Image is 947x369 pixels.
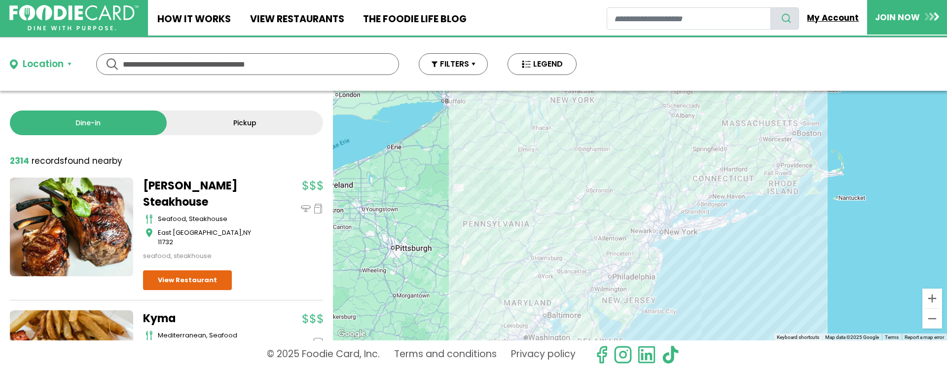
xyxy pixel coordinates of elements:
[335,328,368,340] a: Open this area in Google Maps (opens a new window)
[32,155,64,167] span: records
[10,155,29,167] strong: 2314
[885,334,899,340] a: Terms
[143,178,266,210] a: [PERSON_NAME] Steakhouse
[301,204,311,214] img: dinein_icon.svg
[10,57,72,72] button: Location
[143,310,266,327] a: Kyma
[637,345,656,364] img: linkedin.svg
[661,345,680,364] img: tiktok.svg
[158,228,242,237] span: East [GEOGRAPHIC_DATA]
[799,7,867,29] a: My Account
[158,331,266,340] div: mediterranean, seafood
[825,334,879,340] span: Map data ©2025 Google
[146,228,153,238] img: map_icon.svg
[267,345,380,364] p: © 2025 Foodie Card, Inc.
[511,345,576,364] a: Privacy policy
[922,309,942,329] button: Zoom out
[419,53,488,75] button: FILTERS
[158,228,266,247] div: ,
[143,270,232,290] a: View Restaurant
[922,289,942,308] button: Zoom in
[146,214,153,224] img: cutlery_icon.svg
[394,345,497,364] a: Terms and conditions
[10,111,167,135] a: Dine-in
[607,7,771,30] input: restaurant search
[146,331,153,340] img: cutlery_icon.svg
[770,7,799,30] button: search
[313,204,323,214] img: pickup_icon.svg
[10,155,122,168] div: found nearby
[777,334,819,341] button: Keyboard shortcuts
[508,53,577,75] button: LEGEND
[592,345,611,364] svg: check us out on facebook
[158,214,266,224] div: seafood, steakhouse
[9,5,139,31] img: FoodieCard; Eat, Drink, Save, Donate
[23,57,64,72] div: Location
[143,251,266,261] div: seafood, steakhouse
[167,111,324,135] a: Pickup
[158,237,173,247] span: 11732
[335,328,368,340] img: Google
[243,228,251,237] span: NY
[905,334,944,340] a: Report a map error
[313,336,323,346] img: dinein_icon.svg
